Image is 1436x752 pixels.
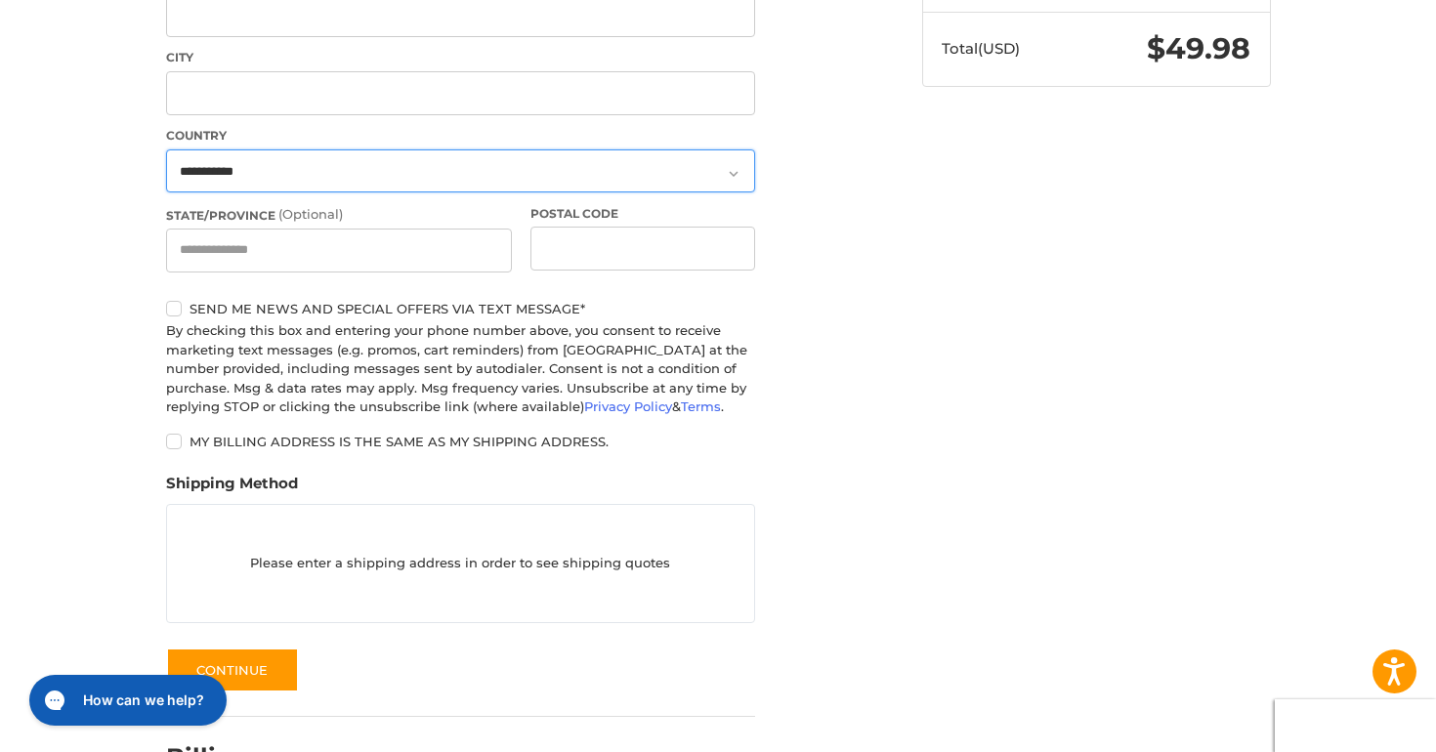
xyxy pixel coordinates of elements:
a: Privacy Policy [584,398,672,414]
p: Please enter a shipping address in order to see shipping quotes [167,545,754,583]
span: $49.98 [1147,30,1250,66]
label: My billing address is the same as my shipping address. [166,434,755,449]
span: Total (USD) [942,39,1020,58]
a: Terms [681,398,721,414]
label: Country [166,127,755,145]
iframe: Gorgias live chat messenger [20,668,232,732]
legend: Shipping Method [166,473,298,504]
div: By checking this box and entering your phone number above, you consent to receive marketing text ... [166,321,755,417]
small: (Optional) [278,206,343,222]
button: Continue [166,648,299,692]
label: State/Province [166,205,512,225]
iframe: Google Customer Reviews [1275,699,1436,752]
label: City [166,49,755,66]
label: Send me news and special offers via text message* [166,301,755,316]
label: Postal Code [530,205,755,223]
